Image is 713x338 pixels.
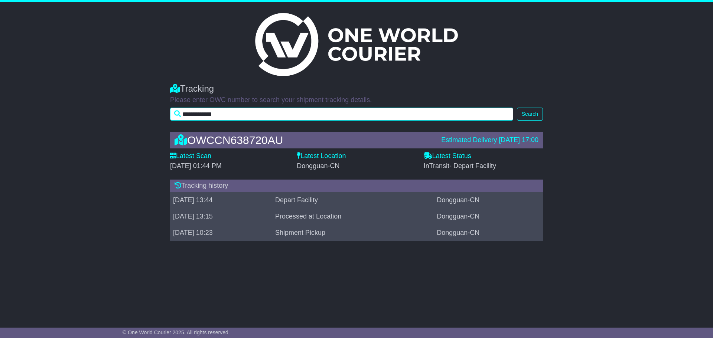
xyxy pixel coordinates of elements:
label: Latest Location [297,152,346,160]
span: InTransit [424,162,496,170]
td: [DATE] 13:15 [170,209,272,225]
td: Dongguan-CN [434,192,543,209]
td: Processed at Location [272,209,434,225]
div: OWCCN638720AU [171,134,437,146]
span: Dongguan-CN [297,162,339,170]
div: Tracking history [170,180,543,192]
div: Estimated Delivery [DATE] 17:00 [441,136,538,144]
span: © One World Courier 2025. All rights reserved. [123,329,230,335]
label: Latest Scan [170,152,211,160]
p: Please enter OWC number to search your shipment tracking details. [170,96,543,104]
td: Dongguan-CN [434,209,543,225]
button: Search [517,108,543,121]
span: - Depart Facility [449,162,496,170]
img: Light [255,13,458,76]
td: [DATE] 10:23 [170,225,272,241]
td: Dongguan-CN [434,225,543,241]
div: Tracking [170,83,543,94]
td: Depart Facility [272,192,434,209]
label: Latest Status [424,152,471,160]
span: [DATE] 01:44 PM [170,162,222,170]
td: [DATE] 13:44 [170,192,272,209]
td: Shipment Pickup [272,225,434,241]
